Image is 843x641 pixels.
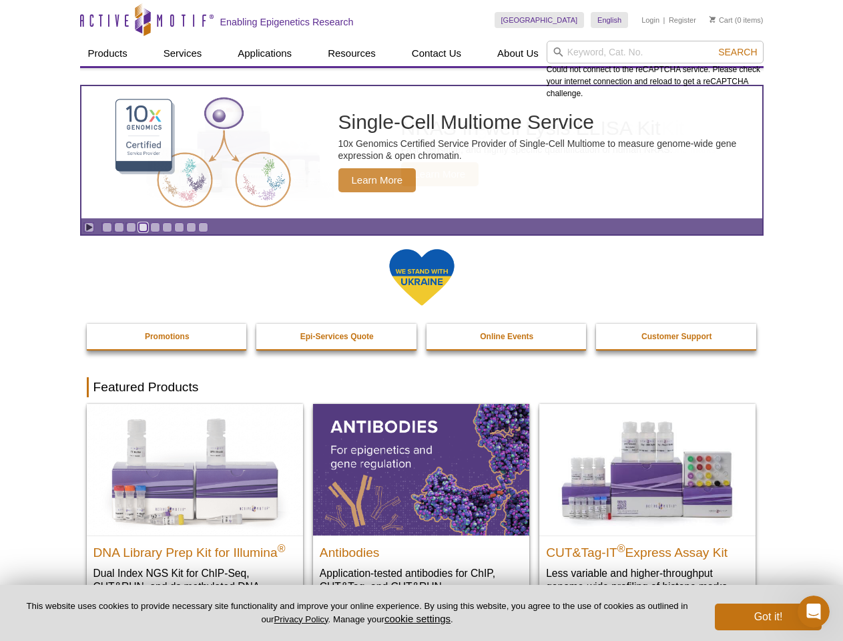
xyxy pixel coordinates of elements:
[114,222,124,232] a: Go to slide 2
[274,614,328,624] a: Privacy Policy
[669,15,696,25] a: Register
[495,12,585,28] a: [GEOGRAPHIC_DATA]
[150,222,160,232] a: Go to slide 5
[714,46,761,58] button: Search
[547,41,764,99] div: Could not connect to the reCAPTCHA service. Please check your internet connection and reload to g...
[278,542,286,554] sup: ®
[93,540,296,560] h2: DNA Library Prep Kit for Illumina
[87,377,757,397] h2: Featured Products
[591,12,628,28] a: English
[220,16,354,28] h2: Enabling Epigenetics Research
[641,332,712,341] strong: Customer Support
[81,86,762,218] a: CUT&RUN Assay Kits CUT&RUN Assay Kits Target chromatin-associated proteins genome wide. Learn More
[138,222,148,232] a: Go to slide 4
[313,404,529,606] a: All Antibodies Antibodies Application-tested antibodies for ChIP, CUT&Tag, and CUT&RUN.
[596,324,758,349] a: Customer Support
[617,542,625,554] sup: ®
[87,404,303,535] img: DNA Library Prep Kit for Illumina
[102,222,112,232] a: Go to slide 1
[230,41,300,66] a: Applications
[798,596,830,628] iframe: Intercom live chat
[384,613,451,624] button: cookie settings
[300,332,374,341] strong: Epi-Services Quote
[320,41,384,66] a: Resources
[715,604,822,630] button: Got it!
[174,222,184,232] a: Go to slide 7
[126,222,136,232] a: Go to slide 3
[93,566,296,607] p: Dual Index NGS Kit for ChIP-Seq, CUT&RUN, and ds methylated DNA assays.
[404,41,469,66] a: Contact Us
[21,600,693,626] p: This website uses cookies to provide necessary site functionality and improve your online experie...
[313,404,529,535] img: All Antibodies
[547,41,764,63] input: Keyword, Cat. No.
[427,324,588,349] a: Online Events
[489,41,547,66] a: About Us
[80,41,135,66] a: Products
[388,248,455,307] img: We Stand With Ukraine
[663,12,665,28] li: |
[320,566,523,594] p: Application-tested antibodies for ChIP, CUT&Tag, and CUT&RUN.
[84,222,94,232] a: Toggle autoplay
[539,404,756,606] a: CUT&Tag-IT® Express Assay Kit CUT&Tag-IT®Express Assay Kit Less variable and higher-throughput ge...
[710,12,764,28] li: (0 items)
[320,540,523,560] h2: Antibodies
[401,162,479,186] span: Learn More
[186,222,196,232] a: Go to slide 8
[710,16,716,23] img: Your Cart
[718,47,757,57] span: Search
[156,41,210,66] a: Services
[256,324,418,349] a: Epi-Services Quote
[134,91,334,214] img: CUT&RUN Assay Kits
[710,15,733,25] a: Cart
[198,222,208,232] a: Go to slide 9
[480,332,533,341] strong: Online Events
[401,118,615,138] h2: CUT&RUN Assay Kits
[546,566,749,594] p: Less variable and higher-throughput genome-wide profiling of histone marks​.
[87,324,248,349] a: Promotions
[145,332,190,341] strong: Promotions
[546,540,749,560] h2: CUT&Tag-IT Express Assay Kit
[87,404,303,620] a: DNA Library Prep Kit for Illumina DNA Library Prep Kit for Illumina® Dual Index NGS Kit for ChIP-...
[641,15,659,25] a: Login
[162,222,172,232] a: Go to slide 6
[401,144,615,156] p: Target chromatin-associated proteins genome wide.
[539,404,756,535] img: CUT&Tag-IT® Express Assay Kit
